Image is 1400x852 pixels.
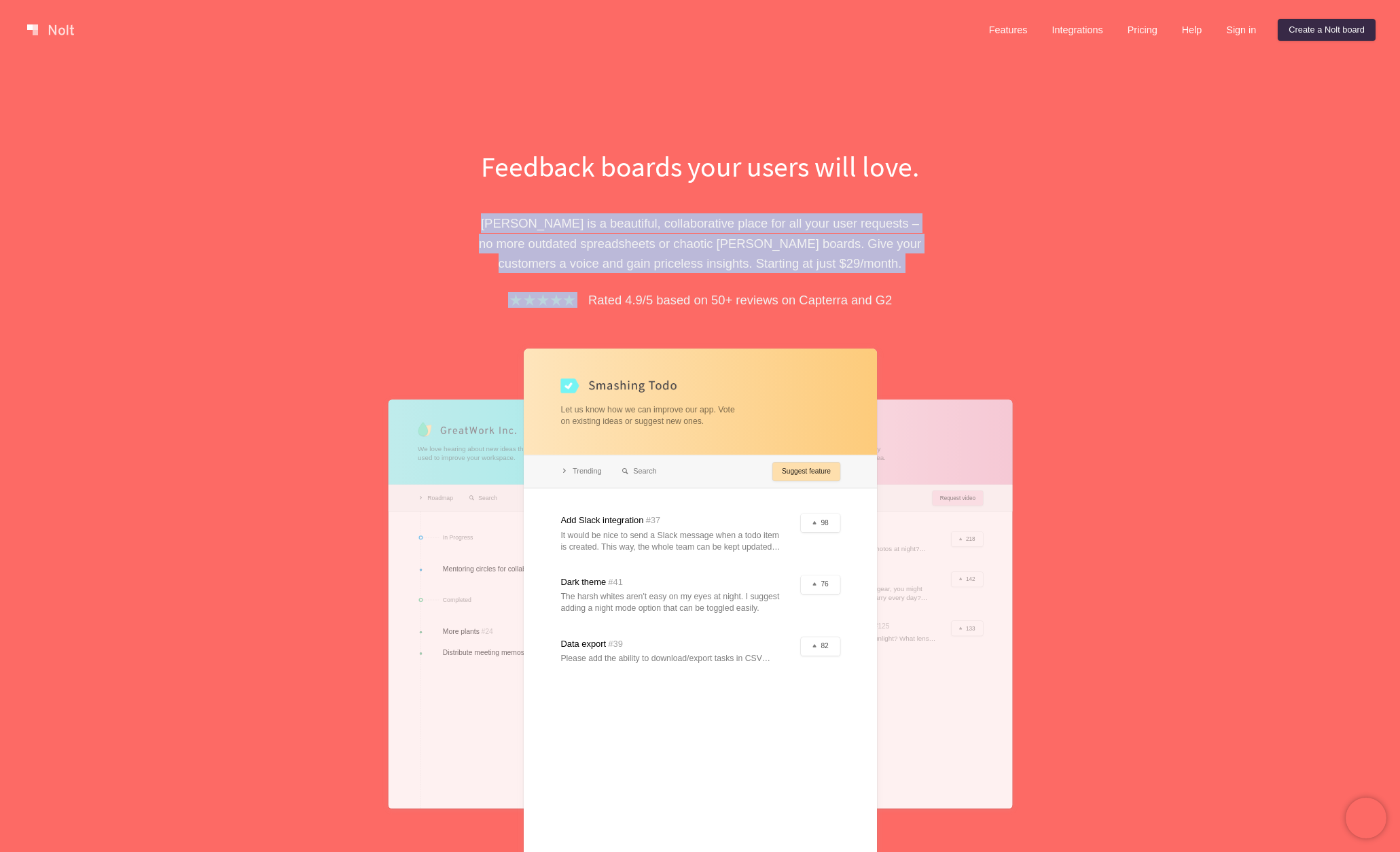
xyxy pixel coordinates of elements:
[588,290,892,310] p: Rated 4.9/5 based on 50+ reviews on Capterra and G2
[978,19,1039,41] a: Features
[1278,19,1376,41] a: Create a Nolt board
[1171,19,1213,41] a: Help
[466,147,935,186] h1: Feedback boards your users will love.
[1117,19,1168,41] a: Pricing
[1215,19,1267,41] a: Sign in
[1346,798,1386,838] iframe: Chatra live chat
[508,292,577,308] img: stars.b067e34983.png
[466,213,935,273] p: [PERSON_NAME] is a beautiful, collaborative place for all your user requests – no more outdated s...
[1041,19,1113,41] a: Integrations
